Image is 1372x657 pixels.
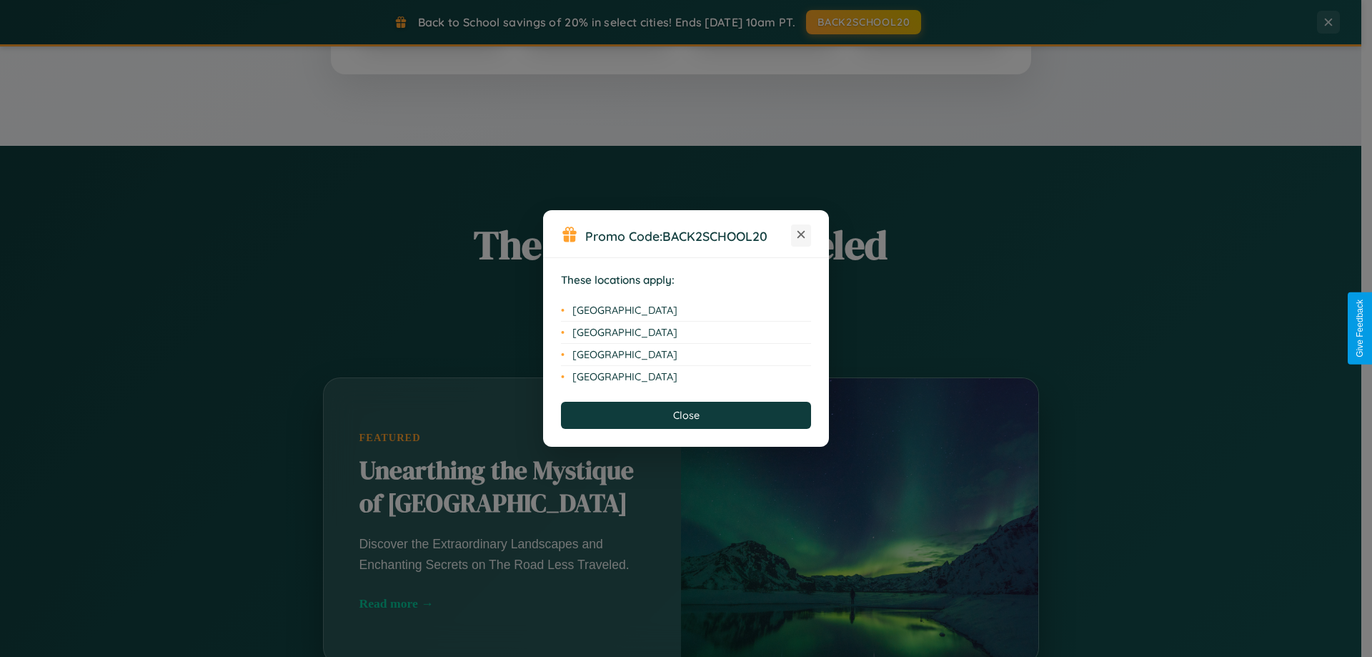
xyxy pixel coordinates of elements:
strong: These locations apply: [561,273,675,287]
b: BACK2SCHOOL20 [662,228,767,244]
h3: Promo Code: [585,228,791,244]
button: Close [561,402,811,429]
li: [GEOGRAPHIC_DATA] [561,322,811,344]
li: [GEOGRAPHIC_DATA] [561,344,811,366]
div: Give Feedback [1355,300,1365,357]
li: [GEOGRAPHIC_DATA] [561,300,811,322]
li: [GEOGRAPHIC_DATA] [561,366,811,387]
